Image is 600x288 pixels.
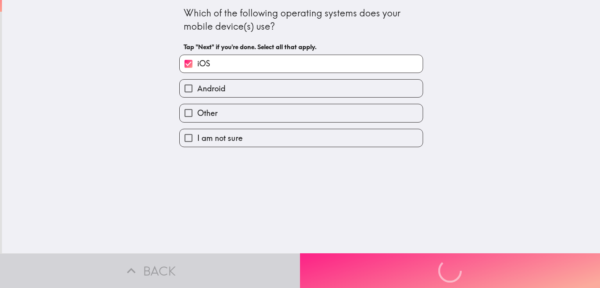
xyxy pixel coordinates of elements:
button: Other [180,104,423,122]
button: I am not sure [180,129,423,147]
span: Android [197,83,225,94]
span: Other [197,108,218,119]
h6: Tap "Next" if you're done. Select all that apply. [184,43,419,51]
button: Android [180,80,423,97]
div: Which of the following operating systems does your mobile device(s) use? [184,7,419,33]
span: I am not sure [197,133,243,144]
span: iOS [197,58,210,69]
button: iOS [180,55,423,73]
